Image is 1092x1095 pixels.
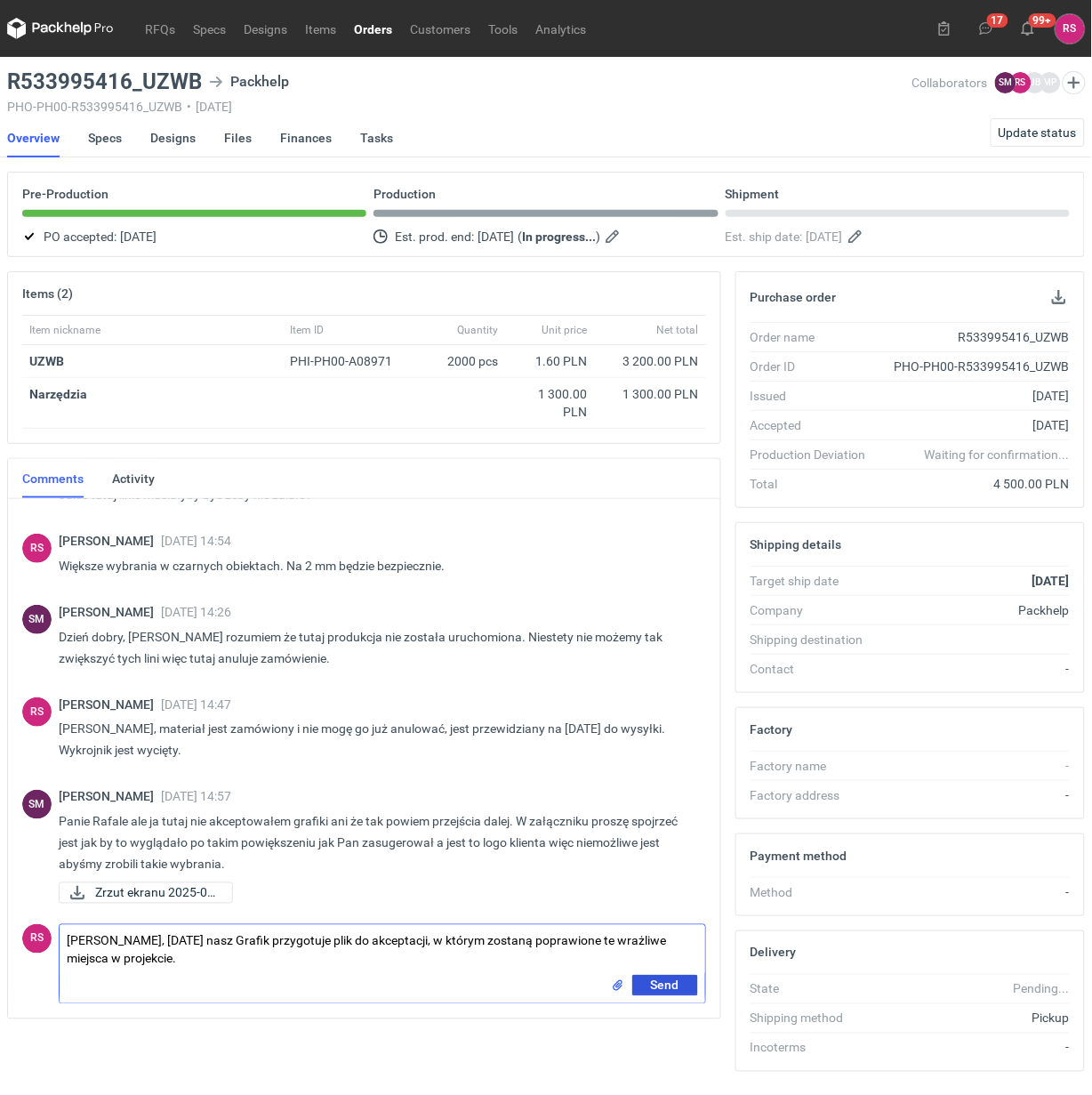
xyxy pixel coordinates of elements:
div: - [878,1039,1070,1057]
a: Analytics [526,18,595,39]
div: Pickup [878,1010,1070,1027]
button: RS [1056,14,1085,44]
a: Customers [401,18,479,39]
span: Net total [657,323,699,337]
div: - [878,883,1070,901]
div: - [878,757,1070,775]
div: R533995416_UZWB [878,328,1070,346]
em: Pending... [1014,982,1070,996]
figcaption: JB [1024,72,1046,93]
figcaption: RS [22,534,52,563]
figcaption: SM [22,605,52,634]
p: Pre-Production [22,187,108,201]
a: Orders [345,18,401,39]
span: Quantity [458,323,499,337]
div: Total [751,475,879,493]
div: Shipping method [751,1010,879,1027]
figcaption: SM [22,790,52,819]
em: ) [596,229,600,244]
span: [DATE] 14:54 [161,534,231,548]
div: Sebastian Markut [22,790,52,819]
span: Zrzut ekranu 2025-09... [95,883,218,903]
div: Zrzut ekranu 2025-09-4 o 10.27.57.png [59,882,233,904]
button: Update status [991,118,1085,147]
span: [DATE] [120,226,157,247]
textarea: [PERSON_NAME], [DATE] nasz Grafik przygotuje plik do akceptacji, w którym zostaną poprawione te w... [60,925,705,975]
span: [DATE] [478,226,514,247]
a: Items [296,18,345,39]
h3: R533995416_UZWB [7,71,202,93]
strong: Narzędzia [29,387,87,401]
p: Dzień dobry, [PERSON_NAME] rozumiem że tutaj produkcja nie została uruchomiona. Niestety nie może... [59,626,692,669]
span: [DATE] 14:57 [161,790,231,804]
div: Contact [751,660,879,678]
div: Company [751,601,879,619]
h2: Factory [751,722,793,737]
div: PO accepted: [22,226,366,247]
button: 17 [972,14,1000,43]
figcaption: RS [22,697,52,727]
button: Edit estimated shipping date [847,226,868,247]
div: Method [751,883,879,901]
div: Rafał Stani [22,924,52,954]
span: Collaborators [912,76,988,90]
div: 4 500.00 PLN [878,475,1070,493]
div: Incoterms [751,1039,879,1057]
div: Packhelp [878,601,1070,619]
a: Activity [112,459,155,498]
p: Panie Rafale ale ja tutaj nie akceptowałem grafiki ani że tak powiem przejścia dalej. W załącznik... [59,811,692,875]
a: Tools [479,18,526,39]
button: Edit collaborators [1063,71,1086,94]
a: Specs [88,118,122,157]
p: Większe wybrania w czarnych obiektach. Na 2 mm będzie bezpiecznie. [59,555,692,576]
strong: In progress... [522,229,596,244]
button: Download PO [1048,286,1070,308]
figcaption: RS [22,924,52,954]
div: Rafał Stani [22,697,52,727]
div: Packhelp [209,71,289,93]
span: Item ID [291,323,325,337]
span: Send [651,979,679,992]
strong: [DATE] [1032,574,1070,588]
div: Factory address [751,786,879,804]
figcaption: RS [1010,72,1032,93]
div: Sebastian Markut [22,605,52,634]
span: [DATE] 14:26 [161,605,231,619]
p: Shipment [726,187,780,201]
div: Est. prod. end: [373,226,718,247]
svg: Packhelp Pro [7,18,114,39]
div: 1 300.00 PLN [602,385,699,403]
div: Accepted [751,416,879,434]
div: Rafał Stani [1056,14,1085,44]
a: Designs [235,18,296,39]
figcaption: MP [1040,72,1061,93]
h2: Items (2) [22,286,73,301]
h2: Purchase order [751,290,837,304]
span: [PERSON_NAME] [59,790,161,804]
div: - [878,660,1070,678]
h2: Shipping details [751,537,842,552]
a: Overview [7,118,60,157]
a: RFQs [136,18,184,39]
span: Update status [999,126,1077,139]
div: PHO-PH00-R533995416_UZWB [DATE] [7,100,912,114]
div: 3 200.00 PLN [602,352,699,370]
span: [PERSON_NAME] [59,605,161,619]
a: Files [224,118,252,157]
h2: Delivery [751,946,797,960]
div: State [751,980,879,998]
span: [DATE] [807,226,843,247]
div: - [878,786,1070,804]
h2: Payment method [751,849,847,863]
div: Target ship date [751,572,879,590]
div: Rafał Stani [22,534,52,563]
button: 99+ [1014,14,1042,43]
a: Comments [22,459,84,498]
div: Order ID [751,358,879,375]
p: [PERSON_NAME], materiał jest zamówiony i nie mogę go już anulować, jest przewidziany na [DATE] do... [59,719,692,761]
div: Shipping destination [751,631,879,648]
div: Order name [751,328,879,346]
span: • [187,100,191,114]
a: Zrzut ekranu 2025-09... [59,882,233,904]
